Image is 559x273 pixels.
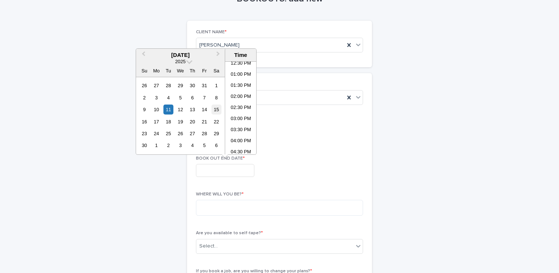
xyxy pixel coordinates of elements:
li: 03:00 PM [225,114,257,125]
div: Su [139,66,149,76]
div: Choose Sunday, November 9th, 2025 [139,105,149,115]
div: Choose Monday, November 24th, 2025 [151,129,161,139]
div: Sa [211,66,221,76]
div: month 2025-11 [138,79,222,151]
li: 04:00 PM [225,136,257,147]
div: [DATE] [136,52,225,58]
div: Choose Friday, December 5th, 2025 [199,140,209,150]
div: Choose Thursday, November 6th, 2025 [187,93,197,103]
span: Are you available to self-tape? [196,231,263,235]
div: Choose Wednesday, October 29th, 2025 [175,81,185,91]
div: Choose Friday, November 21st, 2025 [199,117,209,127]
button: Next Month [213,50,225,61]
div: Choose Saturday, November 1st, 2025 [211,81,221,91]
div: Choose Wednesday, November 5th, 2025 [175,93,185,103]
span: 2025 [175,59,186,64]
li: 03:30 PM [225,125,257,136]
div: Choose Sunday, October 26th, 2025 [139,81,149,91]
div: Choose Tuesday, November 11th, 2025 [163,105,173,115]
span: WHERE WILL YOU BE? [196,192,244,197]
div: Choose Wednesday, November 12th, 2025 [175,105,185,115]
div: Choose Sunday, November 30th, 2025 [139,140,149,150]
div: Choose Tuesday, October 28th, 2025 [163,81,173,91]
div: Choose Thursday, November 20th, 2025 [187,117,197,127]
span: CLIENT NAME [196,30,227,34]
div: Choose Friday, November 14th, 2025 [199,105,209,115]
div: Choose Wednesday, November 19th, 2025 [175,117,185,127]
li: 02:00 PM [225,92,257,103]
div: Time [227,52,254,58]
li: 01:30 PM [225,81,257,92]
div: Choose Sunday, November 23rd, 2025 [139,129,149,139]
span: [PERSON_NAME] [199,41,240,49]
div: Choose Monday, October 27th, 2025 [151,81,161,91]
li: 04:30 PM [225,147,257,158]
div: Choose Sunday, November 16th, 2025 [139,117,149,127]
div: Choose Sunday, November 2nd, 2025 [139,93,149,103]
span: BOOK OUT END DATE [196,156,245,161]
div: Fr [199,66,209,76]
div: Choose Tuesday, December 2nd, 2025 [163,140,173,150]
div: Choose Saturday, December 6th, 2025 [211,140,221,150]
div: Choose Monday, December 1st, 2025 [151,140,161,150]
div: Choose Wednesday, November 26th, 2025 [175,129,185,139]
li: 02:30 PM [225,103,257,114]
div: Choose Thursday, November 13th, 2025 [187,105,197,115]
div: Choose Saturday, November 22nd, 2025 [211,117,221,127]
div: Choose Tuesday, November 18th, 2025 [163,117,173,127]
div: Choose Monday, November 3rd, 2025 [151,93,161,103]
div: Choose Friday, November 7th, 2025 [199,93,209,103]
button: Previous Month [137,50,149,61]
div: Choose Friday, October 31st, 2025 [199,81,209,91]
div: Choose Monday, November 17th, 2025 [151,117,161,127]
li: 01:00 PM [225,69,257,81]
div: Choose Friday, November 28th, 2025 [199,129,209,139]
div: Tu [163,66,173,76]
div: Choose Thursday, December 4th, 2025 [187,140,197,150]
div: Th [187,66,197,76]
li: 12:30 PM [225,58,257,69]
div: Choose Tuesday, November 4th, 2025 [163,93,173,103]
div: Choose Saturday, November 8th, 2025 [211,93,221,103]
div: Choose Saturday, November 15th, 2025 [211,105,221,115]
div: Choose Thursday, November 27th, 2025 [187,129,197,139]
div: Choose Thursday, October 30th, 2025 [187,81,197,91]
div: Choose Wednesday, December 3rd, 2025 [175,140,185,150]
div: We [175,66,185,76]
div: Select... [199,242,218,250]
div: Choose Tuesday, November 25th, 2025 [163,129,173,139]
div: Choose Saturday, November 29th, 2025 [211,129,221,139]
div: Choose Monday, November 10th, 2025 [151,105,161,115]
div: Mo [151,66,161,76]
